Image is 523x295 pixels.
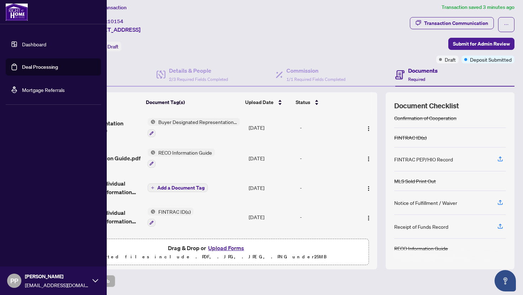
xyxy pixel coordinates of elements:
[300,213,356,221] div: -
[495,270,516,291] button: Open asap
[107,43,118,50] span: Draft
[157,185,205,190] span: Add a Document Tag
[410,17,494,29] button: Transaction Communication
[169,66,228,75] h4: Details & People
[148,183,208,192] button: Add a Document Tag
[394,114,456,122] div: Confirmation of Cooperation
[25,281,89,289] span: [EMAIL_ADDRESS][DOMAIN_NAME]
[366,156,371,162] img: Logo
[89,4,127,11] span: View Transaction
[394,155,453,163] div: FINTRAC PEP/HIO Record
[46,239,368,265] span: Drag & Drop orUpload FormsSupported files include .PDF, .JPG, .JPEG, .PNG under25MB
[366,215,371,221] img: Logo
[394,244,448,252] div: RECO Information Guide
[445,56,456,63] span: Draft
[155,118,240,126] span: Buyer Designated Representation Agreement
[148,149,215,168] button: Status IconRECO Information Guide
[300,154,356,162] div: -
[246,143,297,174] td: [DATE]
[408,77,425,82] span: Required
[424,17,488,29] div: Transaction Communication
[363,122,374,133] button: Logo
[148,118,240,137] button: Status IconBuyer Designated Representation Agreement
[293,92,354,112] th: Status
[25,273,89,280] span: [PERSON_NAME]
[6,4,28,21] img: logo
[448,38,514,50] button: Submit for Admin Review
[394,134,427,141] div: FINTRAC ID(s)
[286,77,345,82] span: 1/1 Required Fields Completed
[366,186,371,191] img: Logo
[148,149,155,156] img: Status Icon
[300,124,356,131] div: -
[363,152,374,164] button: Logo
[394,223,448,231] div: Receipt of Funds Record
[246,112,297,143] td: [DATE]
[50,253,364,261] p: Supported files include .PDF, .JPG, .JPEG, .PNG under 25 MB
[148,208,155,216] img: Status Icon
[155,208,194,216] span: FINTRAC ID(s)
[300,184,356,192] div: -
[148,118,155,126] img: Status Icon
[169,77,228,82] span: 2/3 Required Fields Completed
[394,177,436,185] div: MLS Sold Print Out
[363,182,374,193] button: Logo
[363,211,374,223] button: Logo
[22,64,58,70] a: Deal Processing
[470,56,512,63] span: Deposit Submitted
[366,126,371,131] img: Logo
[246,202,297,233] td: [DATE]
[246,232,297,261] td: [DATE]
[394,199,457,207] div: Notice of Fulfillment / Waiver
[88,25,141,34] span: [STREET_ADDRESS]
[296,98,310,106] span: Status
[442,3,514,11] article: Transaction saved 3 minutes ago
[394,101,459,111] span: Document Checklist
[168,243,246,253] span: Drag & Drop or
[10,276,18,286] span: PP
[408,66,438,75] h4: Documents
[242,92,293,112] th: Upload Date
[151,186,154,190] span: plus
[155,149,215,156] span: RECO Information Guide
[246,174,297,202] td: [DATE]
[22,87,65,93] a: Mortgage Referrals
[148,208,194,227] button: Status IconFINTRAC ID(s)
[245,98,274,106] span: Upload Date
[22,41,46,47] a: Dashboard
[206,243,246,253] button: Upload Forms
[143,92,242,112] th: Document Tag(s)
[107,18,123,25] span: 10154
[453,38,510,50] span: Submit for Admin Review
[286,66,345,75] h4: Commission
[504,22,509,27] span: ellipsis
